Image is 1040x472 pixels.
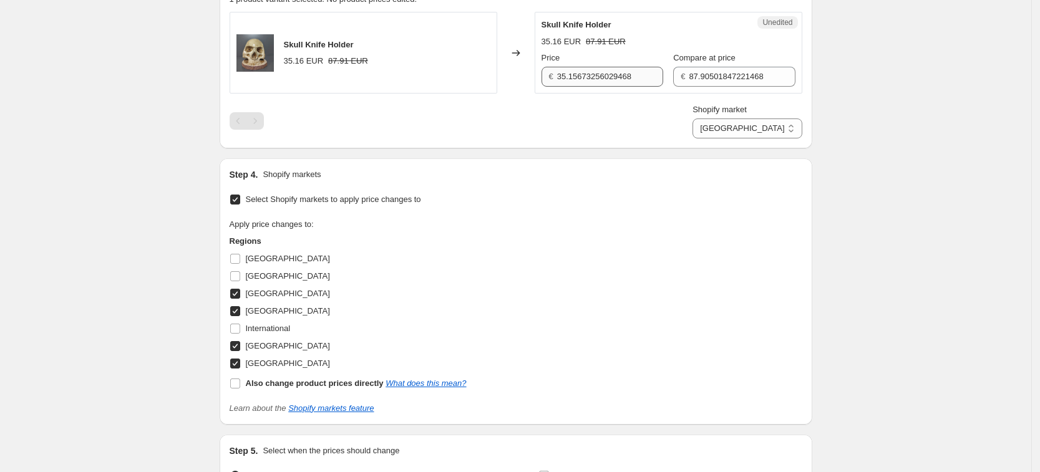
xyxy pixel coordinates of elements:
[284,40,354,49] span: Skull Knife Holder
[586,36,626,48] strike: 87.91 EUR
[542,20,611,29] span: Skull Knife Holder
[230,219,314,229] span: Apply price changes to:
[246,324,291,333] span: International
[263,445,399,457] p: Select when the prices should change
[386,378,466,388] a: What does this mean?
[246,254,330,263] span: [GEOGRAPHIC_DATA]
[246,289,330,298] span: [GEOGRAPHIC_DATA]
[230,112,264,130] nav: Pagination
[246,341,330,350] span: [GEOGRAPHIC_DATA]
[230,168,258,181] h2: Step 4.
[693,105,747,114] span: Shopify market
[542,53,560,62] span: Price
[230,235,467,248] h3: Regions
[236,34,274,72] img: 1_db0b3784-2736-40a3-a301-b8f189df3c45_80x.png
[246,195,421,204] span: Select Shopify markets to apply price changes to
[673,53,736,62] span: Compare at price
[230,403,374,413] i: Learn about the
[246,378,384,388] b: Also change product prices directly
[328,55,368,67] strike: 87.91 EUR
[246,306,330,315] span: [GEOGRAPHIC_DATA]
[230,445,258,457] h2: Step 5.
[762,17,792,27] span: Unedited
[549,72,553,81] span: €
[284,55,324,67] div: 35.16 EUR
[288,403,374,413] a: Shopify markets feature
[246,271,330,281] span: [GEOGRAPHIC_DATA]
[263,168,321,181] p: Shopify markets
[542,36,581,48] div: 35.16 EUR
[681,72,685,81] span: €
[246,359,330,368] span: [GEOGRAPHIC_DATA]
